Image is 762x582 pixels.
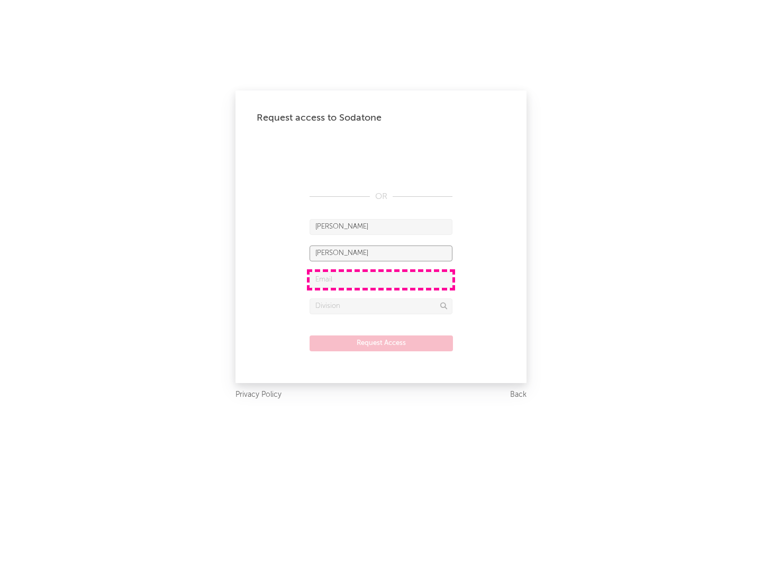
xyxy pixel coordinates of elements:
[310,335,453,351] button: Request Access
[310,245,452,261] input: Last Name
[310,272,452,288] input: Email
[310,190,452,203] div: OR
[310,219,452,235] input: First Name
[257,112,505,124] div: Request access to Sodatone
[235,388,282,402] a: Privacy Policy
[310,298,452,314] input: Division
[510,388,527,402] a: Back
